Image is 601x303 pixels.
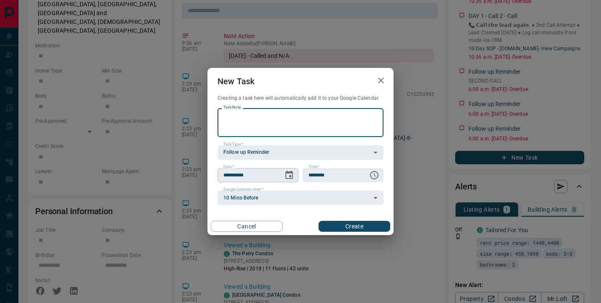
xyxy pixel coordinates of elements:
[223,187,264,192] label: Google Calendar Alert
[218,95,383,102] p: Creating a task here will automatically add it to your Google Calendar.
[218,145,383,160] div: Follow up Reminder
[319,221,390,232] button: Create
[223,164,234,170] label: Date
[211,221,282,232] button: Cancel
[366,167,383,184] button: Choose time, selected time is 6:00 AM
[308,164,319,170] label: Time
[281,167,298,184] button: Choose date, selected date is Aug 20, 2025
[223,105,241,110] label: Task Note
[207,68,264,95] h2: New Task
[218,191,383,205] div: 10 Mins Before
[223,142,243,147] label: Task Type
